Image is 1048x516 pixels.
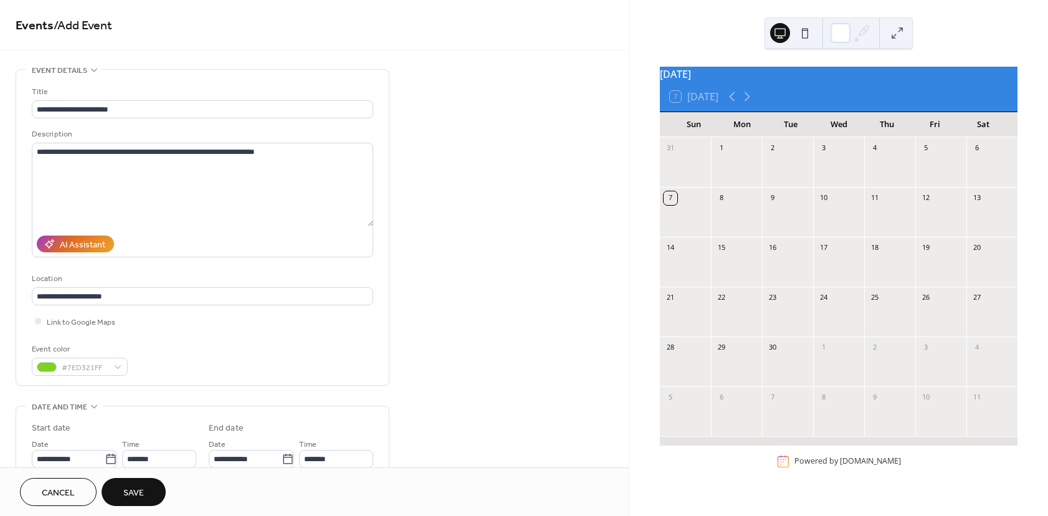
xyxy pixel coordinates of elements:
[817,241,831,255] div: 17
[664,141,677,155] div: 31
[863,112,911,137] div: Thu
[817,341,831,355] div: 1
[47,316,115,329] span: Link to Google Maps
[919,241,933,255] div: 19
[664,241,677,255] div: 14
[16,14,54,38] a: Events
[766,291,779,305] div: 23
[32,85,371,98] div: Title
[868,341,882,355] div: 2
[660,67,1017,82] div: [DATE]
[766,341,779,355] div: 30
[919,341,933,355] div: 3
[970,341,984,355] div: 4
[766,241,779,255] div: 16
[814,112,862,137] div: Wed
[715,391,728,404] div: 6
[122,438,140,451] span: Time
[970,191,984,205] div: 13
[209,438,226,451] span: Date
[209,422,244,435] div: End date
[664,341,677,355] div: 28
[794,456,901,466] div: Powered by
[42,487,75,500] span: Cancel
[715,291,728,305] div: 22
[32,422,70,435] div: Start date
[868,191,882,205] div: 11
[911,112,959,137] div: Fri
[54,14,112,38] span: / Add Event
[868,241,882,255] div: 18
[970,291,984,305] div: 27
[919,391,933,404] div: 10
[840,456,901,466] a: [DOMAIN_NAME]
[868,391,882,404] div: 9
[60,239,105,252] div: AI Assistant
[715,241,728,255] div: 15
[817,391,831,404] div: 8
[32,272,371,285] div: Location
[766,191,779,205] div: 9
[37,236,114,252] button: AI Assistant
[32,401,87,414] span: Date and time
[970,241,984,255] div: 20
[32,343,125,356] div: Event color
[960,112,1008,137] div: Sat
[766,112,814,137] div: Tue
[715,191,728,205] div: 8
[817,291,831,305] div: 24
[664,191,677,205] div: 7
[102,478,166,506] button: Save
[817,141,831,155] div: 3
[919,141,933,155] div: 5
[718,112,766,137] div: Mon
[868,141,882,155] div: 4
[664,291,677,305] div: 21
[970,391,984,404] div: 11
[20,478,97,506] button: Cancel
[715,341,728,355] div: 29
[766,141,779,155] div: 2
[970,141,984,155] div: 6
[817,191,831,205] div: 10
[766,391,779,404] div: 7
[123,487,144,500] span: Save
[919,291,933,305] div: 26
[919,191,933,205] div: 12
[868,291,882,305] div: 25
[32,64,87,77] span: Event details
[32,438,49,451] span: Date
[715,141,728,155] div: 1
[62,361,108,375] span: #7ED321FF
[670,112,718,137] div: Sun
[32,128,371,141] div: Description
[299,438,317,451] span: Time
[664,391,677,404] div: 5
